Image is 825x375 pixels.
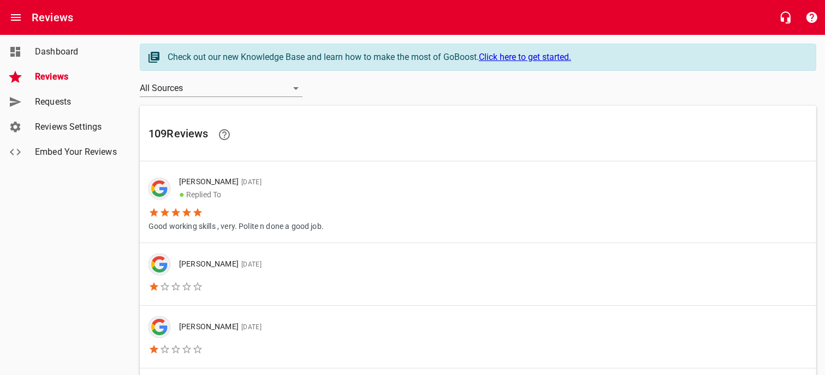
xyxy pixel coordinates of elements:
span: Embed Your Reviews [35,146,118,159]
h6: 109 Review s [149,122,808,148]
span: Dashboard [35,45,118,58]
div: Check out our new Knowledge Base and learn how to make the most of GoBoost. [168,51,805,64]
h6: Reviews [32,9,73,26]
span: Reviews [35,70,118,83]
button: Live Chat [773,4,799,31]
button: Support Portal [799,4,825,31]
button: Open drawer [3,4,29,31]
span: ● [179,189,185,199]
img: google-dark.png [149,316,170,338]
span: Reviews Settings [35,120,118,134]
p: Good working skills , very. Polite n done a good job. [149,218,324,232]
div: Google [149,253,170,275]
a: Learn facts about why reviews are important [211,122,238,148]
a: Click here to get started. [479,52,571,62]
a: [PERSON_NAME][DATE] [140,306,816,368]
img: google-dark.png [149,253,170,275]
span: [DATE] [239,261,262,268]
div: Google [149,178,170,199]
p: [PERSON_NAME] [179,176,315,188]
img: google-dark.png [149,178,170,199]
div: All Sources [140,80,302,97]
a: [PERSON_NAME][DATE]●Replied ToGood working skills , very. Polite n done a good job. [140,166,816,243]
span: [DATE] [239,178,262,186]
span: Requests [35,95,118,108]
p: Replied To [179,188,315,201]
div: Google [149,316,170,338]
a: [PERSON_NAME][DATE] [140,243,816,305]
span: [DATE] [239,323,262,331]
p: [PERSON_NAME] [179,321,262,333]
p: [PERSON_NAME] [179,258,262,270]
